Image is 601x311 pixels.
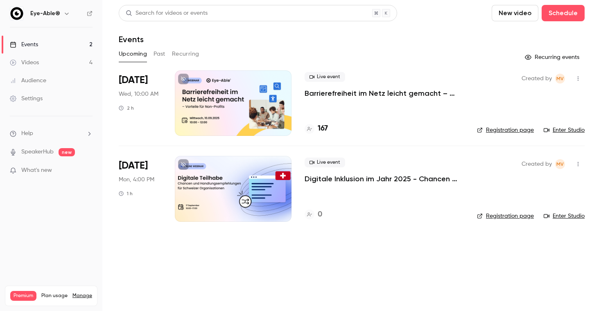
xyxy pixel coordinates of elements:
div: 1 h [119,190,133,197]
div: Oct 20 Mon, 4:00 PM (Europe/Berlin) [119,156,162,221]
a: 0 [305,209,322,220]
div: Sep 10 Wed, 10:00 AM (Europe/Berlin) [119,70,162,136]
span: Live event [305,158,345,167]
button: New video [492,5,538,21]
button: Upcoming [119,47,147,61]
button: Recurring events [521,51,585,64]
button: Recurring [172,47,199,61]
span: What's new [21,166,52,175]
li: help-dropdown-opener [10,129,93,138]
a: SpeakerHub [21,148,54,156]
div: 2 h [119,105,134,111]
a: Registration page [477,126,534,134]
span: Plan usage [41,293,68,299]
a: Manage [72,293,92,299]
span: MV [556,74,564,83]
span: Help [21,129,33,138]
iframe: Noticeable Trigger [83,167,93,174]
span: MV [556,159,564,169]
span: Wed, 10:00 AM [119,90,158,98]
span: new [59,148,75,156]
div: Search for videos or events [126,9,208,18]
span: Mon, 4:00 PM [119,176,154,184]
div: Audience [10,77,46,85]
a: Registration page [477,212,534,220]
span: [DATE] [119,159,148,172]
a: Digitale Inklusion im Jahr 2025 - Chancen und Handlungsempfehlungen für Schweizer Organisationen [305,174,464,184]
span: Mahdalena Varchenko [555,159,565,169]
div: Settings [10,95,43,103]
span: [DATE] [119,74,148,87]
button: Past [154,47,165,61]
div: Videos [10,59,39,67]
img: Eye-Able® [10,7,23,20]
a: Enter Studio [544,126,585,134]
a: Enter Studio [544,212,585,220]
span: Premium [10,291,36,301]
span: Mahdalena Varchenko [555,74,565,83]
span: Created by [522,74,552,83]
span: Created by [522,159,552,169]
a: Barrierefreiheit im Netz leicht gemacht – Vorteile für Non-Profits [305,88,464,98]
span: Live event [305,72,345,82]
h4: 0 [318,209,322,220]
button: Schedule [542,5,585,21]
a: 167 [305,123,328,134]
h6: Eye-Able® [30,9,60,18]
h4: 167 [318,123,328,134]
h1: Events [119,34,144,44]
div: Events [10,41,38,49]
